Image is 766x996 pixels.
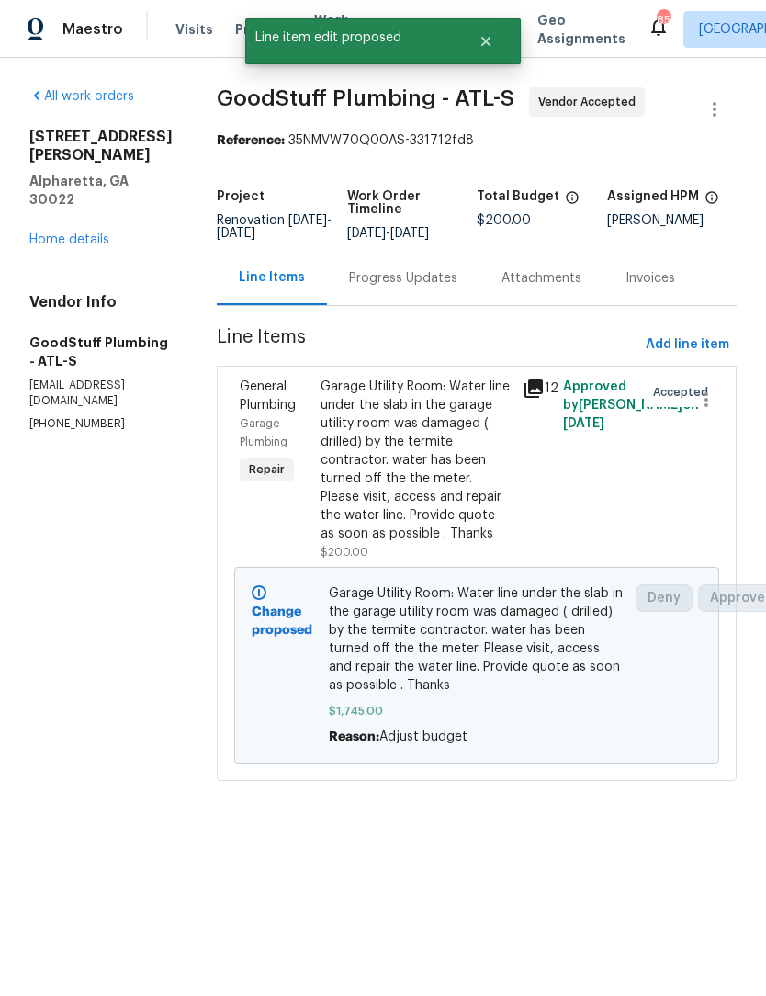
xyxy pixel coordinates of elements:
[349,269,457,288] div: Progress Updates
[379,730,467,743] span: Adjust budget
[235,20,292,39] span: Projects
[217,328,638,362] span: Line Items
[217,190,265,203] h5: Project
[704,190,719,214] span: The hpm assigned to this work order.
[29,233,109,246] a: Home details
[29,172,173,209] h5: Alpharetta, GA 30022
[175,20,213,39] span: Visits
[29,334,173,370] h5: GoodStuff Plumbing - ATL-S
[62,20,123,39] span: Maestro
[329,584,625,695] span: Garage Utility Room: Water line under the slab in the garage utility room was damaged ( drilled) ...
[245,18,456,57] span: Line item edit proposed
[288,214,327,227] span: [DATE]
[347,190,478,216] h5: Work Order Timeline
[638,328,737,362] button: Add line item
[217,214,332,240] span: Renovation
[29,378,173,409] p: [EMAIL_ADDRESS][DOMAIN_NAME]
[347,227,386,240] span: [DATE]
[240,380,296,412] span: General Plumbing
[563,380,699,430] span: Approved by [PERSON_NAME] on
[477,190,559,203] h5: Total Budget
[607,190,699,203] h5: Assigned HPM
[329,702,625,720] span: $1,745.00
[217,87,514,109] span: GoodStuff Plumbing - ATL-S
[523,378,552,400] div: 12
[242,460,292,479] span: Repair
[217,131,737,150] div: 35NMVW70Q00AS-331712fd8
[456,23,516,60] button: Close
[217,134,285,147] b: Reference:
[29,416,173,432] p: [PHONE_NUMBER]
[625,269,675,288] div: Invoices
[657,11,670,29] div: 85
[29,90,134,103] a: All work orders
[347,227,429,240] span: -
[29,293,173,311] h4: Vendor Info
[239,268,305,287] div: Line Items
[477,214,531,227] span: $200.00
[217,214,332,240] span: -
[240,418,287,447] span: Garage - Plumbing
[563,417,604,430] span: [DATE]
[321,547,368,558] span: $200.00
[321,378,512,543] div: Garage Utility Room: Water line under the slab in the garage utility room was damaged ( drilled) ...
[390,227,429,240] span: [DATE]
[565,190,580,214] span: The total cost of line items that have been proposed by Opendoor. This sum includes line items th...
[329,730,379,743] span: Reason:
[217,227,255,240] span: [DATE]
[252,606,312,637] b: Change proposed
[501,269,581,288] div: Attachments
[653,383,715,402] span: Accepted
[314,11,361,48] span: Work Orders
[646,334,729,357] span: Add line item
[29,128,173,164] h2: [STREET_ADDRESS][PERSON_NAME]
[607,214,738,227] div: [PERSON_NAME]
[636,584,693,612] button: Deny
[537,11,625,48] span: Geo Assignments
[538,93,643,111] span: Vendor Accepted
